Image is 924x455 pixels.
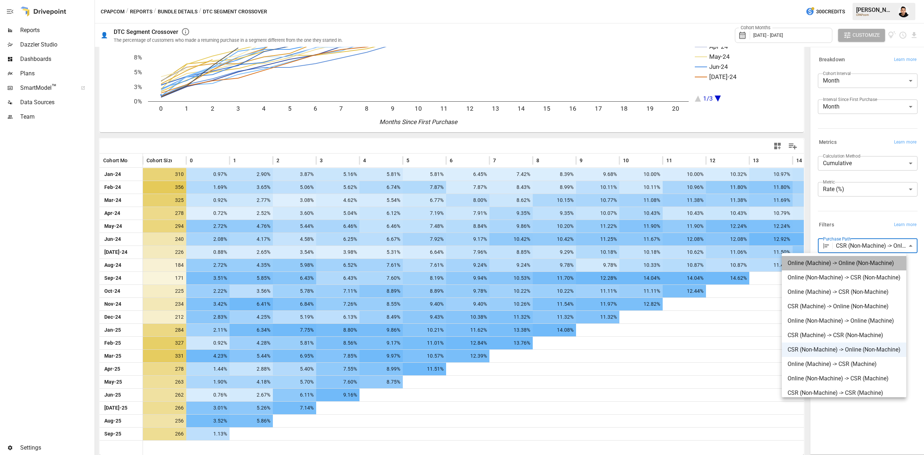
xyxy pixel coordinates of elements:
[788,345,901,354] span: CSR (Non-Machine) -> Online (Non-Machine)
[788,374,901,383] span: Online (Non-Machine) -> CSR (Machine)
[788,288,901,296] span: Online (Machine) -> CSR (Non-Machine)
[788,273,901,282] span: Online (Non-Machine) -> CSR (Non-Machine)
[788,331,901,340] span: CSR (Machine) -> CSR (Non-Machine)
[788,317,901,325] span: Online (Non-Machine) -> Online (Machine)
[788,389,901,397] span: CSR (Non-Machine) -> CSR (Machine)
[788,259,901,268] span: Online (Machine) -> Online (Non-Machine)
[788,302,901,311] span: CSR (Machine) -> Online (Non-Machine)
[788,360,901,368] span: Online (Machine) -> CSR (Machine)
